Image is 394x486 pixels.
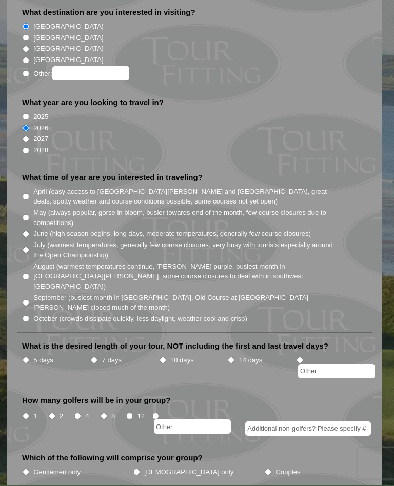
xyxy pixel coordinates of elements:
[60,412,63,422] label: 2
[33,112,48,123] label: 2025
[170,356,194,366] label: 10 days
[33,44,103,54] label: [GEOGRAPHIC_DATA]
[33,134,48,145] label: 2027
[275,468,300,478] label: Couples
[33,187,333,207] label: April (easy access to [GEOGRAPHIC_DATA][PERSON_NAME] and [GEOGRAPHIC_DATA], great deals, spotty w...
[33,356,53,366] label: 5 days
[22,341,328,352] label: What is the desired length of your tour, NOT including the first and last travel days?
[33,33,103,44] label: [GEOGRAPHIC_DATA]
[33,314,247,325] label: October (crowds dissipate quickly, less daylight, weather cool and crisp)
[33,229,311,239] label: June (high season begins, long days, moderate temperatures, generally few course closures)
[33,262,333,292] label: August (warmest temperatures continue, [PERSON_NAME] purple, busiest month in [GEOGRAPHIC_DATA][P...
[33,240,333,260] label: July (warmest temperatures, generally few course closures, very busy with tourists especially aro...
[111,412,115,422] label: 8
[137,412,145,422] label: 12
[245,422,371,436] input: Additional non-golfers? Please specify #
[85,412,89,422] label: 4
[144,468,233,478] label: [DEMOGRAPHIC_DATA] only
[33,55,103,66] label: [GEOGRAPHIC_DATA]
[22,396,170,406] label: How many golfers will be in your group?
[33,208,333,228] label: May (always popular, gorse in bloom, busier towards end of the month, few course closures due to ...
[239,356,262,366] label: 14 days
[298,364,375,379] input: Other
[22,453,203,463] label: Which of the following will comprise your group?
[22,8,195,18] label: What destination are you interested in visiting?
[52,67,129,81] input: Other:
[33,124,48,134] label: 2026
[102,356,122,366] label: 7 days
[33,22,103,32] label: [GEOGRAPHIC_DATA]
[33,293,333,313] label: September (busiest month in [GEOGRAPHIC_DATA], Old Course at [GEOGRAPHIC_DATA][PERSON_NAME] close...
[22,173,203,183] label: What time of year are you interested in traveling?
[22,98,164,108] label: What year are you looking to travel in?
[33,146,48,156] label: 2028
[154,420,231,434] input: Other
[33,67,129,81] label: Other:
[33,412,37,422] label: 1
[33,468,81,478] label: Gentlemen only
